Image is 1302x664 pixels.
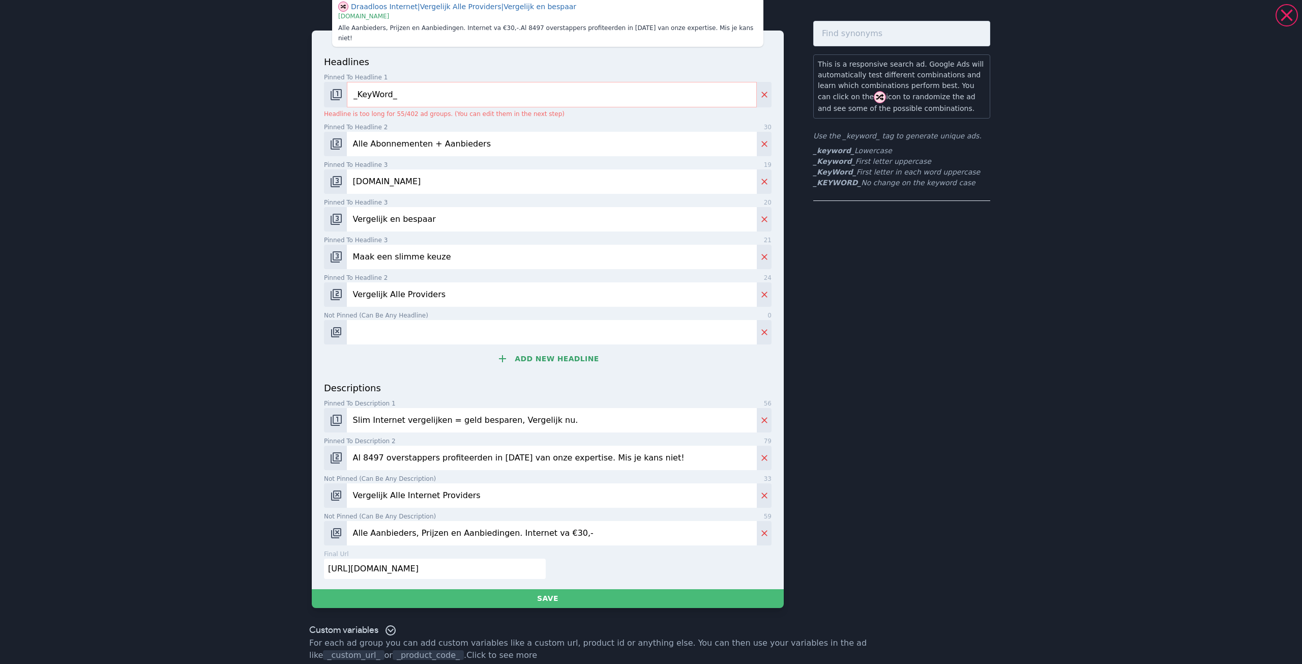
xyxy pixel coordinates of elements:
p: Use the _keyword_ tag to generate unique ads. [813,131,990,141]
button: Delete [757,521,772,545]
button: Delete [757,282,772,307]
p: descriptions [324,381,772,395]
input: Find synonyms [813,21,990,46]
li: First letter in each word uppercase [813,167,990,178]
button: Add new headline [324,349,772,369]
span: Vergelijk Alle Providers [420,3,504,11]
button: Change pinned position [324,320,347,344]
span: Not pinned (Can be any description) [324,512,436,521]
button: Delete [757,132,772,156]
span: Show different combination [338,2,348,11]
button: Change pinned position [324,282,347,307]
img: pos-2.svg [330,138,342,150]
button: Delete [757,446,772,470]
span: Alle Aanbieders, Prijzen en Aanbiedingen. Internet va €30,- [338,24,521,32]
button: Change pinned position [324,82,347,107]
img: pos-.svg [330,527,342,539]
span: _custom_url_ [323,650,384,660]
button: Delete [757,320,772,344]
button: Delete [757,82,772,107]
span: . [519,24,521,32]
span: | [418,3,420,11]
span: 79 [764,437,772,446]
span: Al 8497 overstappers profiteerden in [DATE] van onze expertise. Mis je kans niet! [338,24,753,42]
img: pos-1.svg [330,414,342,426]
span: 33 [764,474,772,483]
span: Not pinned (Can be any headline) [324,311,428,320]
span: 21 [764,236,772,245]
button: Delete [757,245,772,269]
button: Save [312,589,784,608]
b: _KeyWord_ [813,168,856,176]
button: Change pinned position [324,207,347,232]
button: Delete [757,483,772,508]
span: 24 [764,273,772,282]
p: Headline is too long for 55/402 ad groups. (You can edit them in the next step) [324,109,772,119]
span: 30 [764,123,772,132]
b: _Keyword_ [813,157,855,165]
span: Pinned to headline 2 [324,273,388,282]
button: Change pinned position [324,408,347,432]
p: final url [324,550,349,559]
img: pos-.svg [330,489,342,502]
button: Change pinned position [324,169,347,194]
span: 56 [764,399,772,408]
span: Pinned to headline 3 [324,236,388,245]
span: Pinned to headline 3 [324,160,388,169]
span: 0 [767,311,772,320]
button: Delete [757,408,772,432]
button: Change pinned position [324,483,347,508]
a: Click to see more [466,650,537,660]
img: pos-.svg [330,326,342,338]
button: Change pinned position [324,245,347,269]
img: pos-1.svg [330,89,342,101]
img: pos-3.svg [330,213,342,225]
span: Pinned to description 1 [324,399,396,408]
li: Lowercase [813,146,990,156]
ul: First letter uppercase [813,146,990,188]
span: | [501,3,504,11]
span: [DOMAIN_NAME] [338,13,389,20]
span: Draadloos Internet [351,3,420,11]
p: For each ad group you can add custom variables like a custom url, product id or anything else. Yo... [309,637,993,661]
img: shuffle.svg [874,91,886,103]
img: pos-3.svg [330,251,342,263]
li: No change on the keyword case [813,178,990,188]
span: 20 [764,198,772,207]
button: Delete [757,169,772,194]
div: Custom variables [309,624,397,637]
b: _keyword_ [813,147,854,155]
img: pos-3.svg [330,176,342,188]
span: Pinned to headline 1 [324,73,388,82]
span: 59 [764,512,772,521]
button: Change pinned position [324,521,347,545]
img: shuffle.svg [338,2,348,12]
span: Pinned to headline 3 [324,198,388,207]
button: Delete [757,207,772,232]
b: _KEYWORD_ [813,179,861,187]
img: pos-2.svg [330,288,342,301]
span: 19 [764,160,772,169]
span: _product_code_ [393,650,464,660]
img: pos-2.svg [330,452,342,464]
button: Change pinned position [324,132,347,156]
span: Pinned to headline 2 [324,123,388,132]
p: headlines [324,55,772,69]
span: Not pinned (Can be any description) [324,474,436,483]
span: Pinned to description 2 [324,437,396,446]
span: Vergelijk en bespaar [504,3,576,11]
p: This is a responsive search ad. Google Ads will automatically test different combinations and lea... [818,59,986,114]
button: Change pinned position [324,446,347,470]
